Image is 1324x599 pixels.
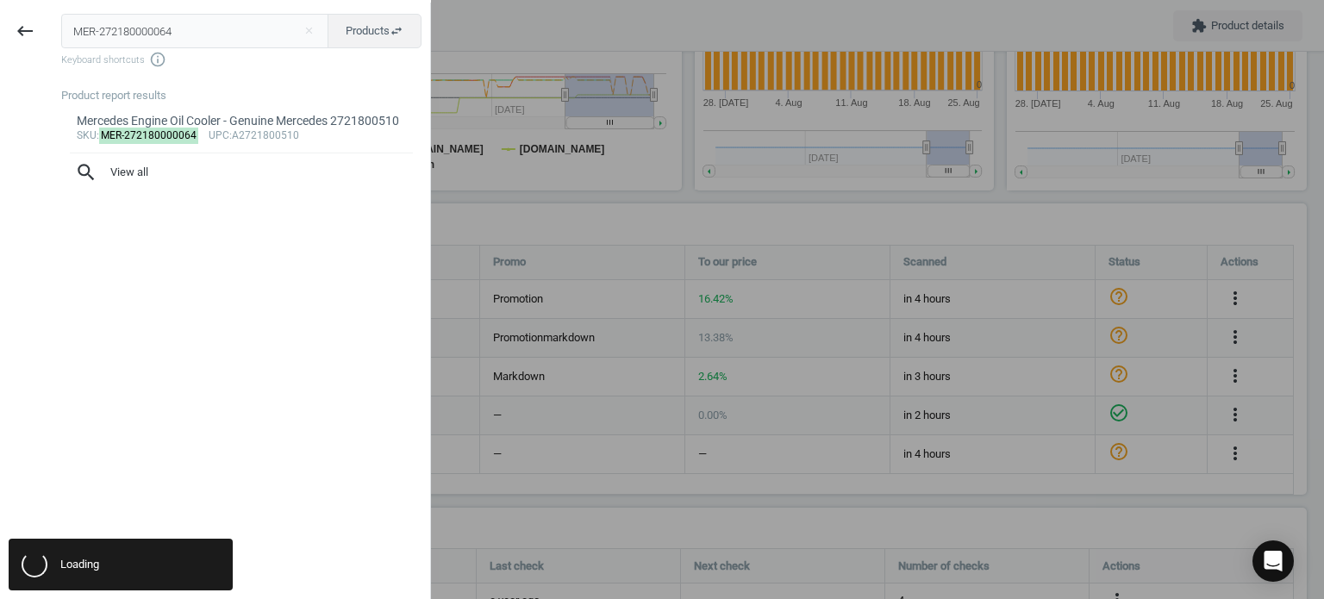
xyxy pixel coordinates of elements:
div: Open Intercom Messenger [1252,540,1294,582]
button: keyboard_backspace [5,11,45,52]
i: search [75,161,97,184]
div: : :A2721800510 [77,129,407,143]
div: Loading [9,539,233,590]
span: sku [77,129,97,141]
i: swap_horiz [390,24,403,38]
mark: MER-272180000064 [99,128,199,144]
i: keyboard_backspace [15,21,35,41]
button: Close [296,23,322,39]
div: Mercedes Engine Oil Cooler - Genuine Mercedes 2721800510 [77,113,407,129]
span: Products [346,23,403,39]
div: Product report results [61,88,430,103]
span: Keyboard shortcuts [61,51,422,68]
input: Enter the SKU or product name [61,14,329,48]
i: info_outline [149,51,166,68]
span: View all [75,161,408,184]
button: Productsswap_horiz [328,14,422,48]
span: upc [209,129,229,141]
button: searchView all [61,153,422,191]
